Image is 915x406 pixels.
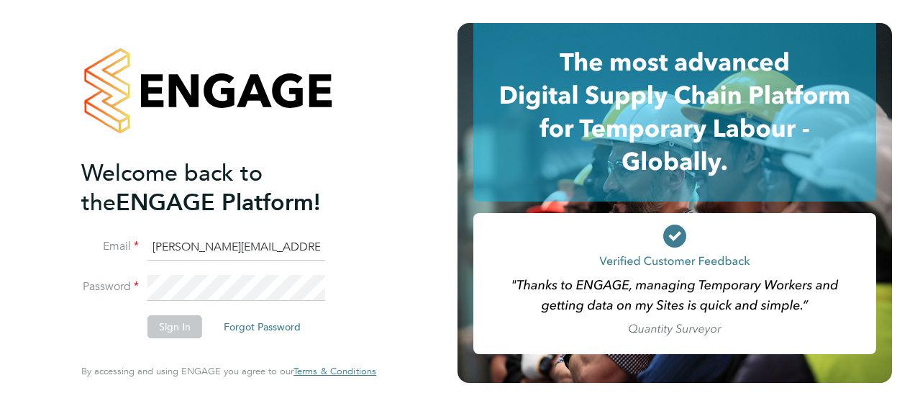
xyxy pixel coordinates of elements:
input: Enter your work email... [147,235,325,261]
a: Terms & Conditions [293,366,376,377]
button: Sign In [147,315,202,338]
h2: ENGAGE Platform! [81,158,362,217]
span: Welcome back to the [81,159,263,217]
span: By accessing and using ENGAGE you agree to our [81,365,376,377]
button: Forgot Password [212,315,312,338]
label: Email [81,239,139,254]
label: Password [81,279,139,294]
